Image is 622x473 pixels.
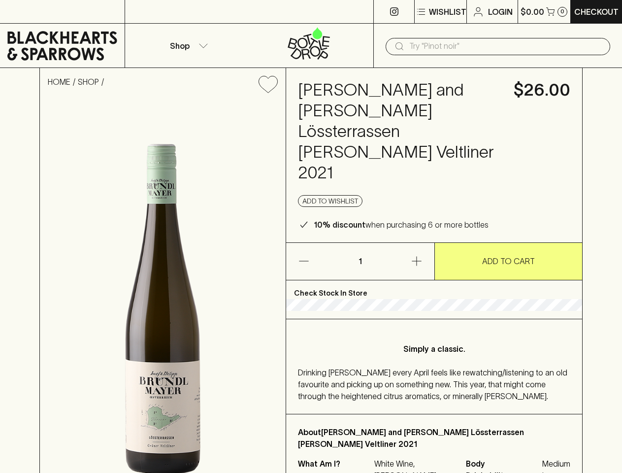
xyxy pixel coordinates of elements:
[429,6,466,18] p: Wishlist
[314,220,365,229] b: 10% discount
[542,458,570,470] span: Medium
[78,77,99,86] a: SHOP
[125,6,133,18] p: ⠀
[488,6,513,18] p: Login
[348,243,372,280] p: 1
[298,426,570,450] p: About [PERSON_NAME] and [PERSON_NAME] Lössterrassen [PERSON_NAME] Veltliner 2021
[298,80,502,183] h4: [PERSON_NAME] and [PERSON_NAME] Lössterrassen [PERSON_NAME] Veltliner 2021
[409,38,602,54] input: Try "Pinot noir"
[314,219,489,231] p: when purchasing 6 or more bottles
[170,40,190,52] p: Shop
[521,6,544,18] p: $0.00
[435,243,583,280] button: ADD TO CART
[48,77,70,86] a: HOME
[514,80,570,101] h4: $26.00
[482,255,535,267] p: ADD TO CART
[560,9,564,14] p: 0
[466,458,540,470] span: Body
[255,72,282,97] button: Add to wishlist
[298,195,362,207] button: Add to wishlist
[125,24,249,68] button: Shop
[286,280,582,299] p: Check Stock In Store
[318,343,551,355] p: Simply a classic.
[298,368,567,401] span: Drinking [PERSON_NAME] every April feels like rewatching/listening to an old favourite and pickin...
[574,6,619,18] p: Checkout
